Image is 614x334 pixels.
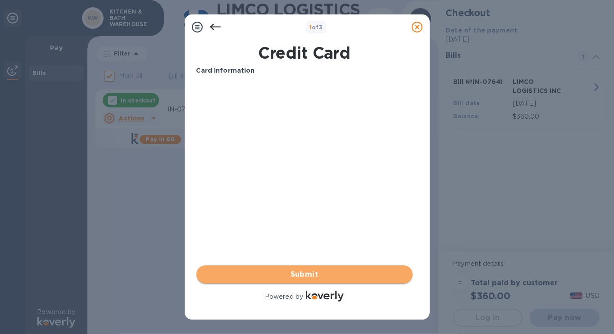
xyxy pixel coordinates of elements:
h1: Credit Card [193,43,416,62]
button: Submit [196,265,413,283]
span: Submit [204,269,405,280]
iframe: Your browser does not support iframes [196,83,413,218]
b: of 3 [309,24,323,31]
span: 1 [309,24,312,31]
b: Card Information [196,67,255,74]
p: Powered by [265,292,303,302]
img: Logo [306,291,344,302]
